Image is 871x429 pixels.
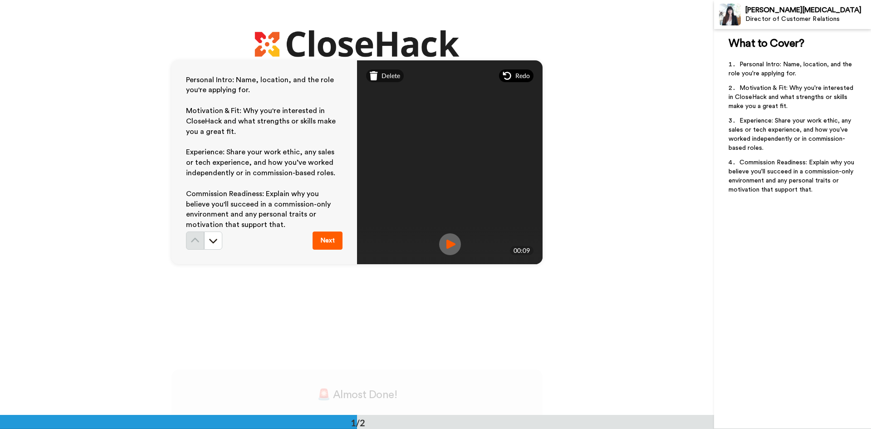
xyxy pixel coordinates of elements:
[186,107,338,135] span: Motivation & Fit: Why you're interested in CloseHack and what strengths or skills make you a grea...
[729,61,854,77] span: Personal Intro: Name, location, and the role you're applying for.
[336,416,380,429] div: 1/2
[366,69,404,82] div: Delete
[729,85,855,109] span: Motivation & Fit: Why you're interested in CloseHack and what strengths or skills make you a grea...
[729,159,856,193] span: Commission Readiness: Explain why you believe you'll succeed in a commission-only environment and...
[510,246,533,255] div: 00:09
[186,76,336,94] span: Personal Intro: Name, location, and the role you're applying for.
[729,38,804,49] span: What to Cover?
[186,148,336,177] span: Experience: Share your work ethic, any sales or tech experience, and how you’ve worked independen...
[729,118,853,151] span: Experience: Share your work ethic, any sales or tech experience, and how you’ve worked independen...
[719,4,741,25] img: Profile Image
[186,190,333,229] span: Commission Readiness: Explain why you believe you'll succeed in a commission-only environment and...
[499,69,533,82] div: Redo
[439,233,461,255] img: ic_record_play.svg
[313,232,343,250] button: Next
[515,71,530,80] span: Redo
[382,71,400,80] span: Delete
[745,6,871,15] div: [PERSON_NAME][MEDICAL_DATA]
[745,15,871,23] div: Director of Customer Relations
